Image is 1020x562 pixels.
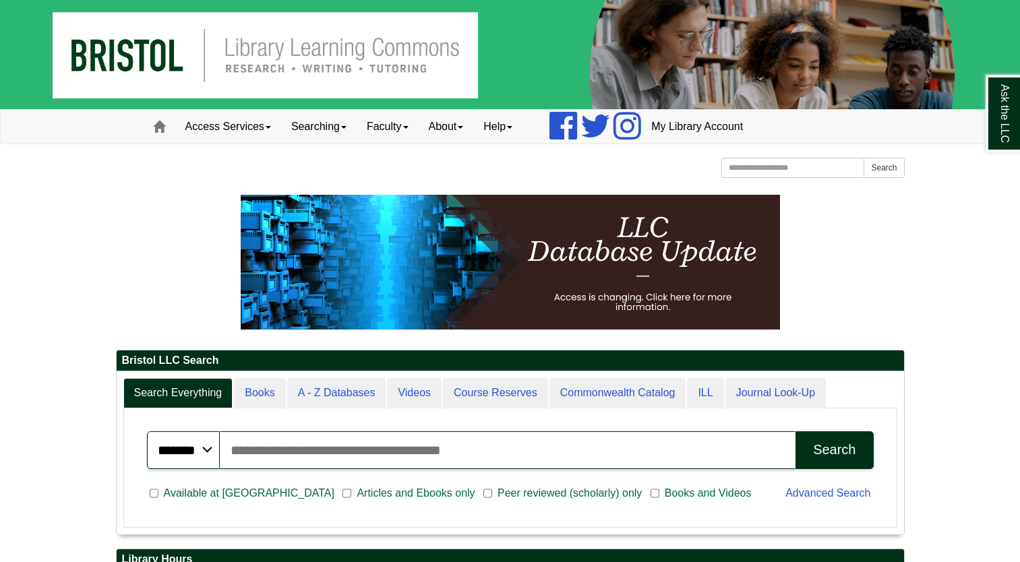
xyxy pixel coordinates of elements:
[158,485,340,501] span: Available at [GEOGRAPHIC_DATA]
[687,378,723,408] a: ILL
[796,431,873,469] button: Search
[287,378,386,408] a: A - Z Databases
[419,110,474,144] a: About
[443,378,548,408] a: Course Reserves
[241,195,780,330] img: HTML tutorial
[342,487,351,499] input: Articles and Ebooks only
[483,487,492,499] input: Peer reviewed (scholarly) only
[651,487,659,499] input: Books and Videos
[864,158,904,178] button: Search
[123,378,233,408] a: Search Everything
[281,110,357,144] a: Searching
[150,487,158,499] input: Available at [GEOGRAPHIC_DATA]
[117,350,904,371] h2: Bristol LLC Search
[549,378,686,408] a: Commonwealth Catalog
[813,442,856,458] div: Search
[351,485,480,501] span: Articles and Ebooks only
[234,378,285,408] a: Books
[785,487,870,499] a: Advanced Search
[492,485,647,501] span: Peer reviewed (scholarly) only
[725,378,826,408] a: Journal Look-Up
[473,110,522,144] a: Help
[641,110,753,144] a: My Library Account
[387,378,442,408] a: Videos
[175,110,281,144] a: Access Services
[357,110,419,144] a: Faculty
[659,485,757,501] span: Books and Videos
